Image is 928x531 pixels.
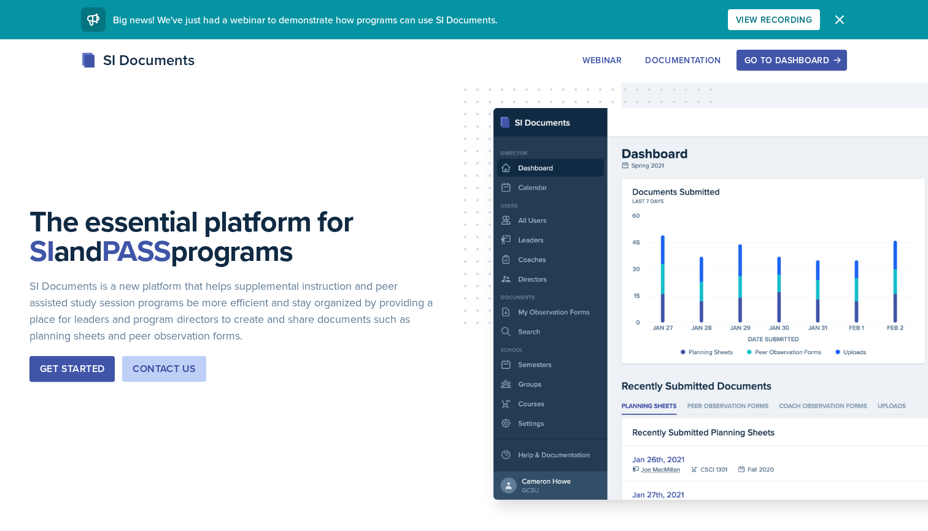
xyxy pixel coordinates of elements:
div: View Recording [736,15,812,25]
div: Webinar [582,55,622,65]
span: Big news! We've just had a webinar to demonstrate how programs can use SI Documents. [113,13,498,26]
button: Webinar [574,50,630,71]
button: Go to Dashboard [737,50,847,71]
button: Contact Us [122,356,206,382]
div: Contact Us [133,362,196,376]
button: Documentation [637,50,729,71]
div: Go to Dashboard [744,55,839,65]
button: View Recording [728,9,820,30]
div: Documentation [645,55,721,65]
div: Get Started [40,362,104,376]
div: SI Documents [81,49,195,71]
button: Get Started [29,356,115,382]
